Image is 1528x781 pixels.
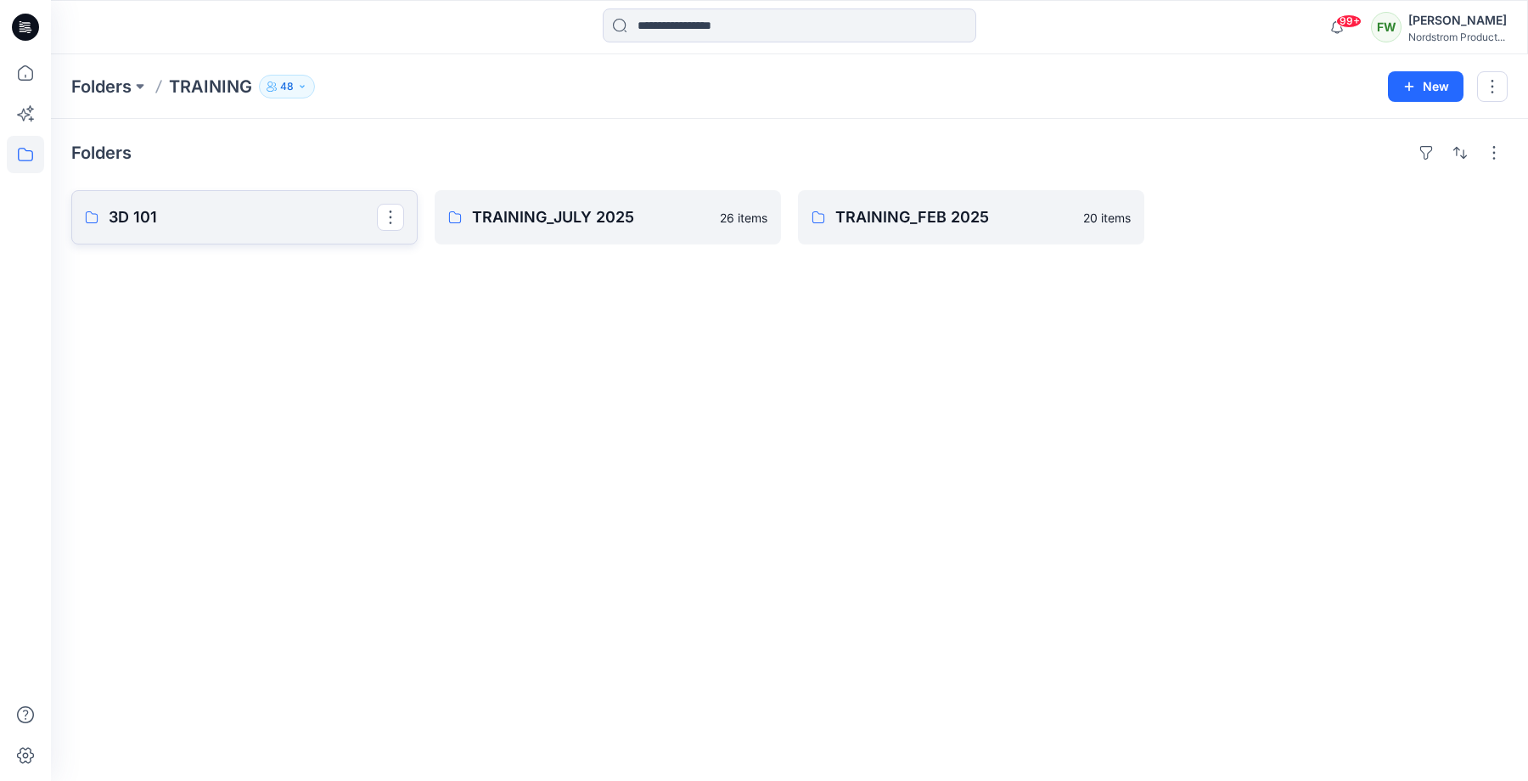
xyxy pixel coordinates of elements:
button: New [1388,71,1463,102]
a: TRAINING_JULY 202526 items [435,190,781,244]
h4: Folders [71,143,132,163]
p: TRAINING_JULY 2025 [472,205,710,229]
div: FW [1371,12,1402,42]
p: 48 [280,77,294,96]
button: 48 [259,75,315,98]
p: 26 items [720,209,767,227]
a: Folders [71,75,132,98]
p: TRAINING_FEB 2025 [835,205,1073,229]
span: 99+ [1336,14,1362,28]
a: 3D 101 [71,190,418,244]
p: 3D 101 [109,205,377,229]
p: TRAINING [169,75,252,98]
div: [PERSON_NAME] [1408,10,1507,31]
div: Nordstrom Product... [1408,31,1507,43]
a: TRAINING_FEB 202520 items [798,190,1144,244]
p: 20 items [1083,209,1131,227]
